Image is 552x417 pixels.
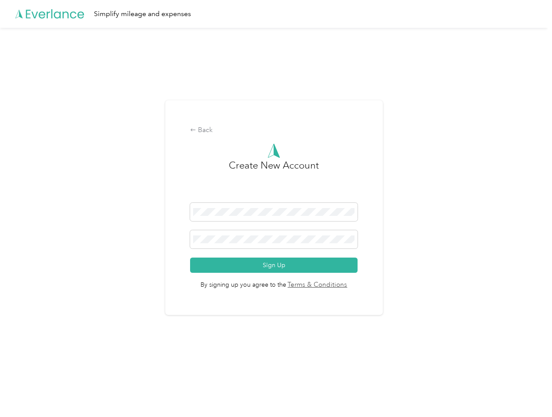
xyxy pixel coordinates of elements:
[190,125,358,136] div: Back
[190,258,358,273] button: Sign Up
[229,158,319,203] h3: Create New Account
[190,273,358,290] span: By signing up you agree to the
[94,9,191,20] div: Simplify mileage and expenses
[286,280,348,290] a: Terms & Conditions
